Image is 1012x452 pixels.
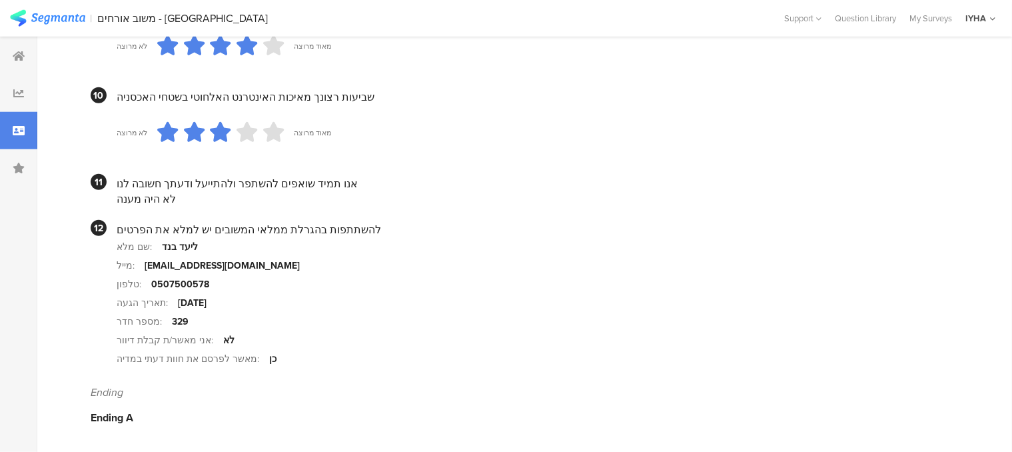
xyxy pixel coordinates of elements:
[178,296,207,310] div: [DATE]
[172,315,189,329] div: 329
[117,296,178,310] div: תאריך הגעה:
[117,222,949,237] div: להשתתפות בהגרלת ממלאי המשובים יש למלא את הפרטים
[91,410,949,425] div: Ending A
[117,333,223,347] div: אני מאשר/ת קבלת דיוור:
[117,127,147,138] div: לא מרוצה
[10,10,85,27] img: segmanta logo
[117,277,151,291] div: טלפון:
[117,240,162,254] div: שם מלא:
[903,12,959,25] a: My Surveys
[117,191,949,207] div: לא היה מענה
[117,259,145,273] div: מייל:
[294,127,331,138] div: מאוד מרוצה
[117,352,269,366] div: מאשר לפרסם את חוות דעתי במדיה:
[91,385,949,400] div: Ending
[98,12,268,25] div: משוב אורחים - [GEOGRAPHIC_DATA]
[145,259,300,273] div: [EMAIL_ADDRESS][DOMAIN_NAME]
[117,89,949,105] div: שביעות רצונך מאיכות האינטרנט האלחוטי בשטחי האכסניה
[91,174,107,190] div: 11
[151,277,209,291] div: 0507500578
[91,220,107,236] div: 12
[91,87,107,103] div: 10
[117,41,147,51] div: לא מרוצה
[294,41,331,51] div: מאוד מרוצה
[223,333,235,347] div: לא
[117,176,949,191] div: אנו תמיד שואפים להשתפר ולהתייעל ודעתך חשובה לנו
[91,11,93,26] div: |
[784,8,821,29] div: Support
[162,240,198,254] div: ליעד בנד
[117,315,172,329] div: מספר חדר:
[269,352,276,366] div: כן
[828,12,903,25] a: Question Library
[965,12,986,25] div: IYHA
